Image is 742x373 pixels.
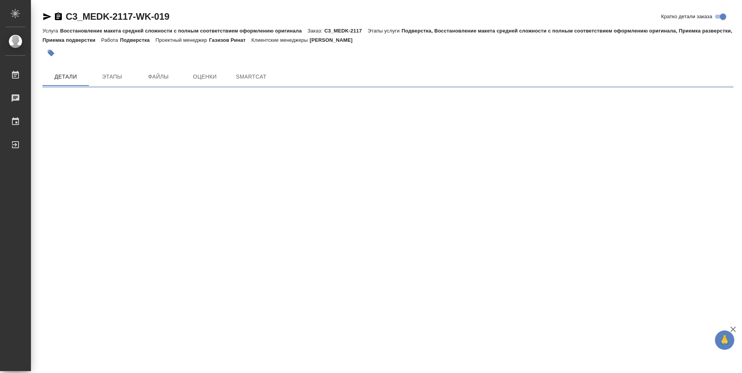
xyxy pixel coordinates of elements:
[43,12,52,21] button: Скопировать ссылку для ЯМессенджера
[233,72,270,82] span: SmartCat
[715,330,734,350] button: 🙏
[156,37,209,43] p: Проектный менеджер
[120,37,155,43] p: Подверстка
[209,37,252,43] p: Газизов Ринат
[310,37,358,43] p: [PERSON_NAME]
[43,28,60,34] p: Услуга
[252,37,310,43] p: Клиентские менеджеры
[43,44,60,62] button: Добавить тэг
[661,13,712,21] span: Кратко детали заказа
[308,28,324,34] p: Заказ:
[54,12,63,21] button: Скопировать ссылку
[140,72,177,82] span: Файлы
[718,332,731,348] span: 🙏
[60,28,307,34] p: Восстановление макета средней сложности с полным соответствием оформлению оригинала
[66,11,169,22] a: C3_MEDK-2117-WK-019
[101,37,120,43] p: Работа
[47,72,84,82] span: Детали
[324,28,368,34] p: C3_MEDK-2117
[368,28,402,34] p: Этапы услуги
[186,72,223,82] span: Оценки
[94,72,131,82] span: Этапы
